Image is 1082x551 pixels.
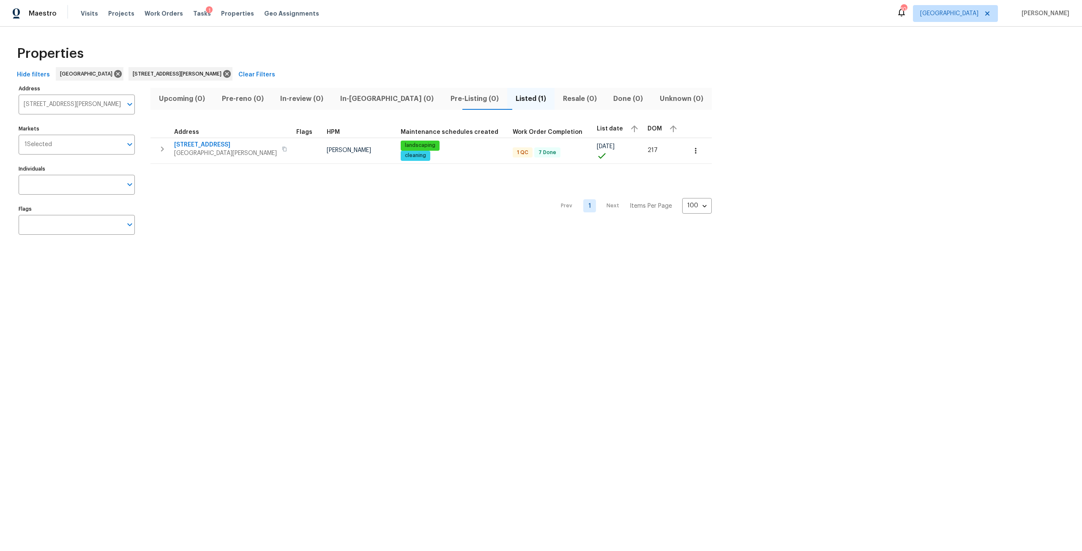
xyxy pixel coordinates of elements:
span: [PERSON_NAME] [327,147,371,153]
button: Open [124,98,136,110]
span: Properties [17,49,84,58]
span: Properties [221,9,254,18]
span: Done (0) [610,93,646,105]
span: Tasks [193,11,211,16]
span: [PERSON_NAME] [1018,9,1069,18]
span: List date [597,126,623,132]
button: Hide filters [14,67,53,83]
span: Maestro [29,9,57,18]
nav: Pagination Navigation [553,169,712,243]
span: Work Order Completion [513,129,582,135]
span: Flags [296,129,312,135]
label: Address [19,86,135,91]
span: Maintenance schedules created [401,129,498,135]
button: Open [124,219,136,231]
label: Markets [19,126,135,131]
span: HPM [327,129,340,135]
span: [STREET_ADDRESS][PERSON_NAME] [133,70,225,78]
div: 1 [206,6,213,15]
label: Individuals [19,166,135,171]
div: [GEOGRAPHIC_DATA] [56,67,123,81]
label: Flags [19,206,135,212]
button: Clear Filters [235,67,279,83]
span: 7 Done [535,149,560,156]
span: Pre-reno (0) [219,93,267,105]
span: Clear Filters [238,70,275,80]
span: Upcoming (0) [156,93,208,105]
p: Items Per Page [630,202,672,210]
div: 100 [682,195,712,217]
span: 1 Selected [25,141,52,148]
span: Hide filters [17,70,50,80]
span: 1 QC [514,149,532,156]
span: Pre-Listing (0) [447,93,502,105]
span: 217 [648,147,658,153]
span: Address [174,129,199,135]
span: Work Orders [145,9,183,18]
span: [GEOGRAPHIC_DATA] [60,70,116,78]
div: [STREET_ADDRESS][PERSON_NAME] [128,67,232,81]
span: Geo Assignments [264,9,319,18]
span: Unknown (0) [656,93,707,105]
div: 10 [901,5,907,14]
span: [STREET_ADDRESS] [174,141,277,149]
span: In-review (0) [277,93,327,105]
span: [GEOGRAPHIC_DATA][PERSON_NAME] [174,149,277,157]
span: Projects [108,9,134,18]
span: Resale (0) [560,93,600,105]
span: landscaping [402,142,439,149]
span: cleaning [402,152,429,159]
a: Goto page 1 [583,199,596,212]
span: DOM [648,126,662,132]
span: [GEOGRAPHIC_DATA] [920,9,978,18]
span: Visits [81,9,98,18]
span: In-[GEOGRAPHIC_DATA] (0) [337,93,437,105]
span: Listed (1) [512,93,549,105]
span: [DATE] [597,144,615,149]
button: Open [124,138,136,150]
button: Open [124,179,136,190]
